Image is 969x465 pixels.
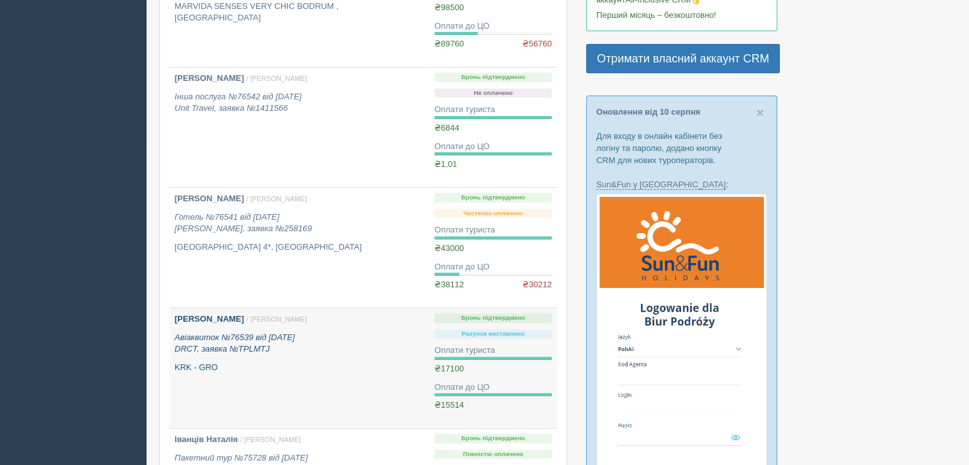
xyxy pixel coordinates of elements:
a: Оновлення від 10 серпня [596,107,700,117]
p: MARVIDA SENSES VERY CHIC BODRUM , [GEOGRAPHIC_DATA] [175,1,424,24]
span: ₴98500 [434,3,464,12]
span: ₴1,01 [434,159,457,169]
p: Бронь підтверджено [434,193,552,203]
p: Бронь підтверджено [434,73,552,82]
span: ₴30212 [522,279,552,291]
p: [GEOGRAPHIC_DATA] 4*, [GEOGRAPHIC_DATA] [175,241,424,254]
span: ₴43000 [434,243,464,253]
p: : [596,178,767,190]
span: / [PERSON_NAME] [247,195,307,203]
span: / [PERSON_NAME] [247,75,307,82]
a: [PERSON_NAME] / [PERSON_NAME] Авіаквиток №76539 від [DATE]DRCT, заявка №TPLMTJ KRK - GRO [169,308,429,428]
b: Іванців Наталія [175,434,238,444]
a: Sun&Fun у [GEOGRAPHIC_DATA] [596,180,726,190]
span: × [756,105,764,120]
p: Повністю оплачено [434,450,552,459]
i: Інша послуга №76542 від [DATE] Unit Travel, заявка №1411566 [175,92,301,113]
span: ₴89760 [434,39,464,48]
div: Оплати туриста [434,345,552,357]
p: Бронь підтверджено [434,434,552,443]
b: [PERSON_NAME] [175,194,244,203]
span: ₴6844 [434,123,459,132]
p: Рахунок виставлено [434,329,552,339]
p: Частково оплачено [434,209,552,218]
a: [PERSON_NAME] / [PERSON_NAME] Інша послуга №76542 від [DATE]Unit Travel, заявка №1411566 [169,68,429,187]
div: Оплати до ЦО [434,261,552,273]
p: Бронь підтверджено [434,313,552,323]
button: Close [756,106,764,119]
b: [PERSON_NAME] [175,73,244,83]
div: Оплати до ЦО [434,20,552,32]
span: / [PERSON_NAME] [247,315,307,323]
p: Не оплачено [434,89,552,98]
span: ₴56760 [522,38,552,50]
i: Готель №76541 від [DATE] [PERSON_NAME], заявка №258169 [175,212,312,234]
div: Оплати туриста [434,224,552,236]
a: Отримати власний аккаунт CRM [586,44,780,73]
p: Перший місяць – безкоштовно! [596,9,767,21]
i: Авіаквиток №76539 від [DATE] DRCT, заявка №TPLMTJ [175,333,295,354]
div: Оплати до ЦО [434,141,552,153]
div: Оплати до ЦО [434,382,552,394]
div: Оплати туриста [434,104,552,116]
span: ₴15514 [434,400,464,410]
a: [PERSON_NAME] / [PERSON_NAME] Готель №76541 від [DATE][PERSON_NAME], заявка №258169 [GEOGRAPHIC_D... [169,188,429,308]
span: / [PERSON_NAME] [240,436,301,443]
span: ₴17100 [434,364,464,373]
p: Для входу в онлайн кабінети без логіну та паролю, додано кнопку CRM для нових туроператорів. [596,130,767,166]
b: [PERSON_NAME] [175,314,244,324]
p: KRK - GRO [175,362,424,374]
span: ₴38112 [434,280,464,289]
